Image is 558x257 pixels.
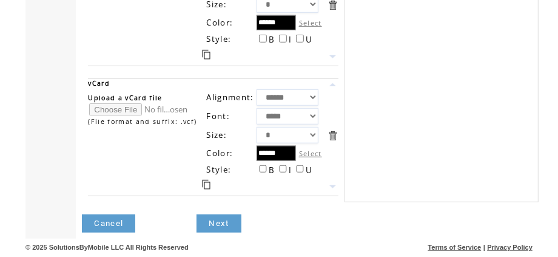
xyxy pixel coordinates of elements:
[206,148,233,159] span: Color:
[206,33,231,44] span: Style:
[299,18,322,27] label: Select
[299,149,322,158] label: Select
[327,51,338,63] a: Move this item down
[206,129,227,140] span: Size:
[289,164,292,175] span: I
[202,50,210,60] a: Duplicate this item
[487,244,533,251] a: Privacy Policy
[202,180,210,190] a: Duplicate this item
[269,164,275,175] span: B
[25,244,189,251] span: © 2025 SolutionsByMobile LLC All Rights Reserved
[269,34,275,45] span: B
[428,244,482,251] a: Terms of Service
[327,181,338,193] a: Move this item down
[197,214,241,233] a: Next
[206,92,254,103] span: Alignment:
[206,111,230,122] span: Font:
[88,79,110,87] span: vCard
[82,214,135,233] a: Cancel
[88,117,197,126] span: (File format and suffix: .vcf)
[289,34,292,45] span: I
[206,164,231,175] span: Style:
[306,34,312,45] span: U
[327,79,338,91] a: Move this item up
[88,94,162,102] span: Upload a vCard file
[483,244,485,251] span: |
[306,164,312,175] span: U
[327,130,338,142] a: Delete this item
[206,17,233,28] span: Color:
